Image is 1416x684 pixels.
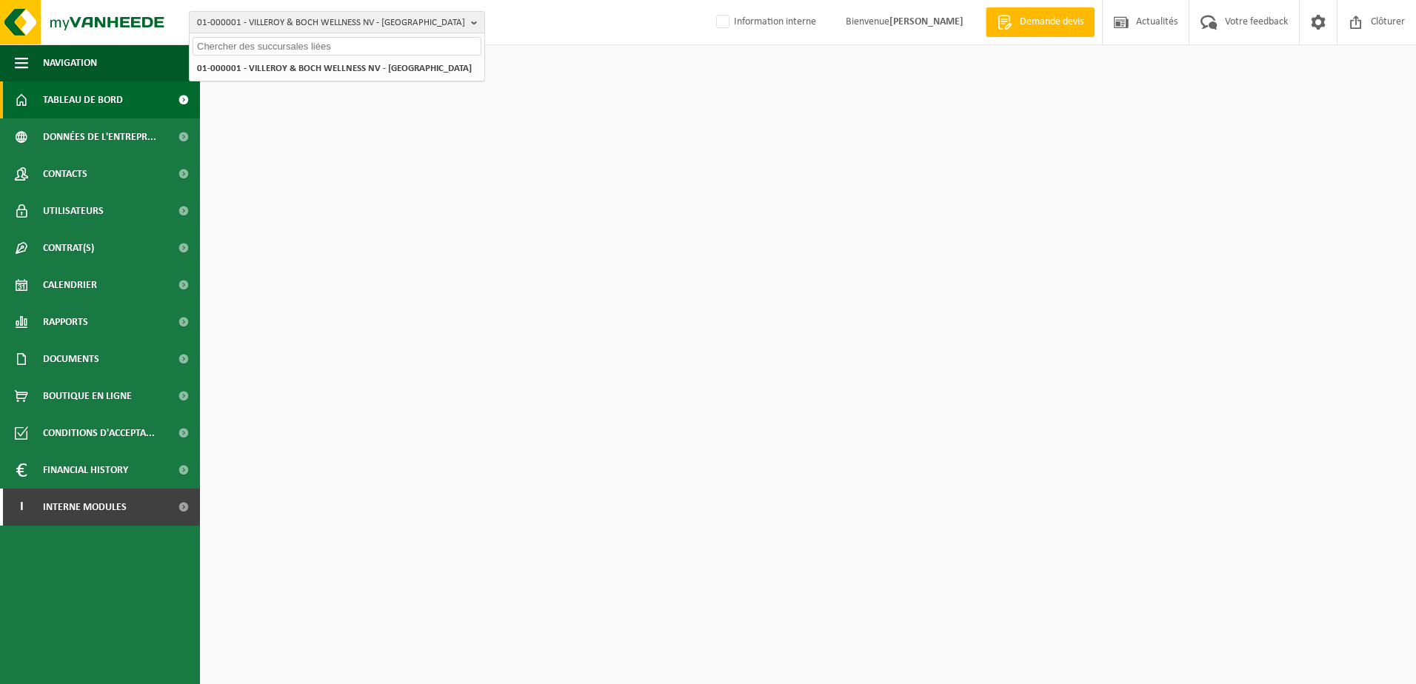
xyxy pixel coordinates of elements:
[43,81,123,118] span: Tableau de bord
[1016,15,1087,30] span: Demande devis
[43,192,104,229] span: Utilisateurs
[43,489,127,526] span: Interne modules
[43,266,97,304] span: Calendrier
[43,229,94,266] span: Contrat(s)
[189,11,485,33] button: 01-000001 - VILLEROY & BOCH WELLNESS NV - [GEOGRAPHIC_DATA]
[43,118,156,155] span: Données de l'entrepr...
[43,341,99,378] span: Documents
[713,11,816,33] label: Information interne
[986,7,1095,37] a: Demande devis
[889,16,964,27] strong: [PERSON_NAME]
[43,304,88,341] span: Rapports
[43,155,87,192] span: Contacts
[43,452,128,489] span: Financial History
[193,37,481,56] input: Chercher des succursales liées
[197,12,465,34] span: 01-000001 - VILLEROY & BOCH WELLNESS NV - [GEOGRAPHIC_DATA]
[197,64,472,73] strong: 01-000001 - VILLEROY & BOCH WELLNESS NV - [GEOGRAPHIC_DATA]
[43,415,155,452] span: Conditions d'accepta...
[43,378,132,415] span: Boutique en ligne
[15,489,28,526] span: I
[43,44,97,81] span: Navigation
